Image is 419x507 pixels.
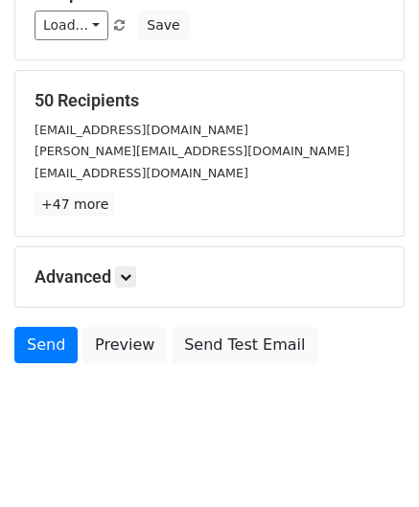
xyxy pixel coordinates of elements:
[14,327,78,363] a: Send
[35,11,108,40] a: Load...
[35,144,350,158] small: [PERSON_NAME][EMAIL_ADDRESS][DOMAIN_NAME]
[35,266,384,288] h5: Advanced
[172,327,317,363] a: Send Test Email
[138,11,188,40] button: Save
[82,327,167,363] a: Preview
[35,123,248,137] small: [EMAIL_ADDRESS][DOMAIN_NAME]
[35,90,384,111] h5: 50 Recipients
[323,415,419,507] iframe: Chat Widget
[35,166,248,180] small: [EMAIL_ADDRESS][DOMAIN_NAME]
[35,193,115,217] a: +47 more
